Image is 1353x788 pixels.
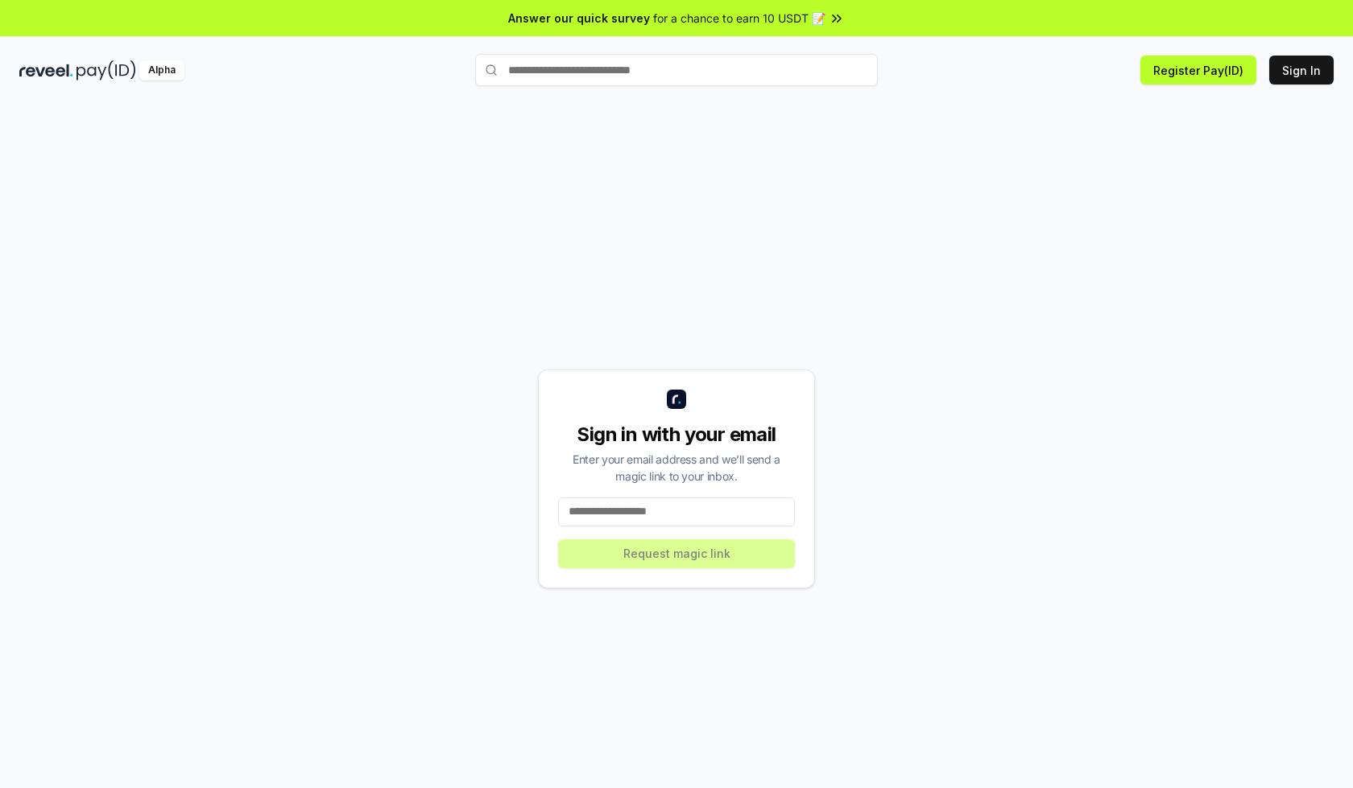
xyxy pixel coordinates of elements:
div: Sign in with your email [558,422,795,448]
img: logo_small [667,390,686,409]
span: for a chance to earn 10 USDT 📝 [653,10,825,27]
span: Answer our quick survey [508,10,650,27]
div: Alpha [139,60,184,80]
button: Register Pay(ID) [1140,56,1256,85]
img: reveel_dark [19,60,73,80]
div: Enter your email address and we’ll send a magic link to your inbox. [558,451,795,485]
img: pay_id [77,60,136,80]
button: Sign In [1269,56,1334,85]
